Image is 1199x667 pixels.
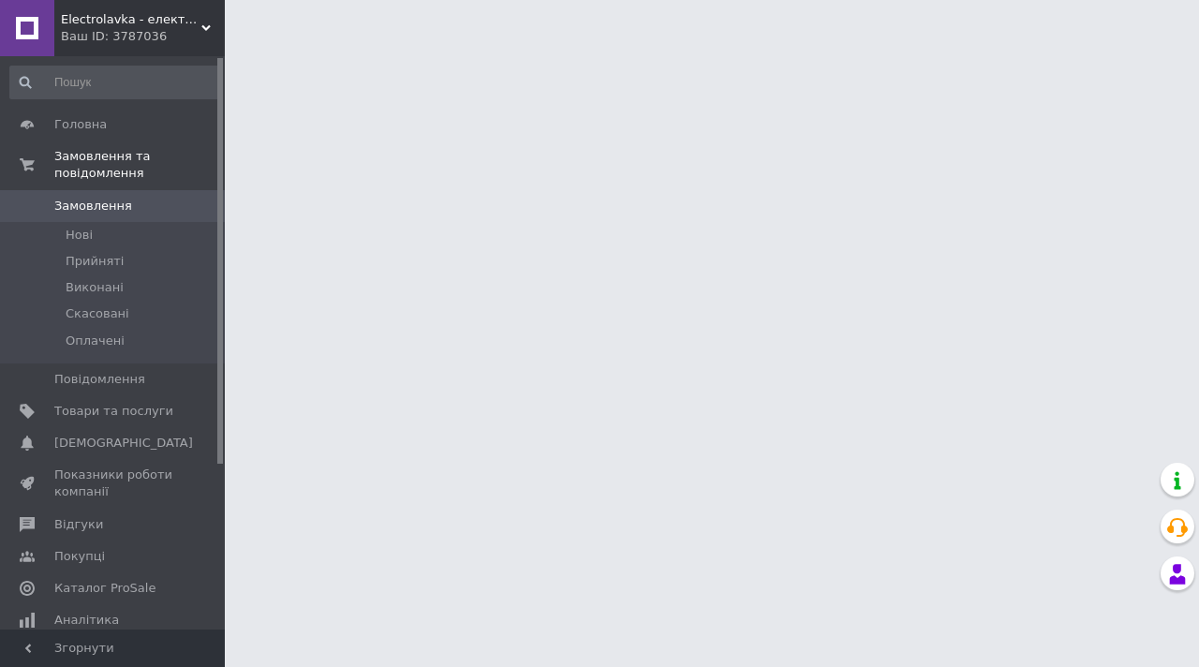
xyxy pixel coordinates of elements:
div: Ваш ID: 3787036 [61,28,225,45]
span: Electrolavka - електротовари на ринку Соцміста [61,11,201,28]
span: Повідомлення [54,371,145,388]
span: Каталог ProSale [54,580,155,597]
span: Прийняті [66,253,124,270]
span: Скасовані [66,305,129,322]
span: Показники роботи компанії [54,467,173,500]
span: Головна [54,116,107,133]
span: Відгуки [54,516,103,533]
span: Замовлення та повідомлення [54,148,225,182]
span: Товари та послуги [54,403,173,420]
span: Нові [66,227,93,244]
span: Оплачені [66,333,125,349]
span: Замовлення [54,198,132,215]
input: Пошук [9,66,221,99]
span: Аналітика [54,612,119,629]
span: [DEMOGRAPHIC_DATA] [54,435,193,452]
span: Покупці [54,548,105,565]
span: Виконані [66,279,124,296]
